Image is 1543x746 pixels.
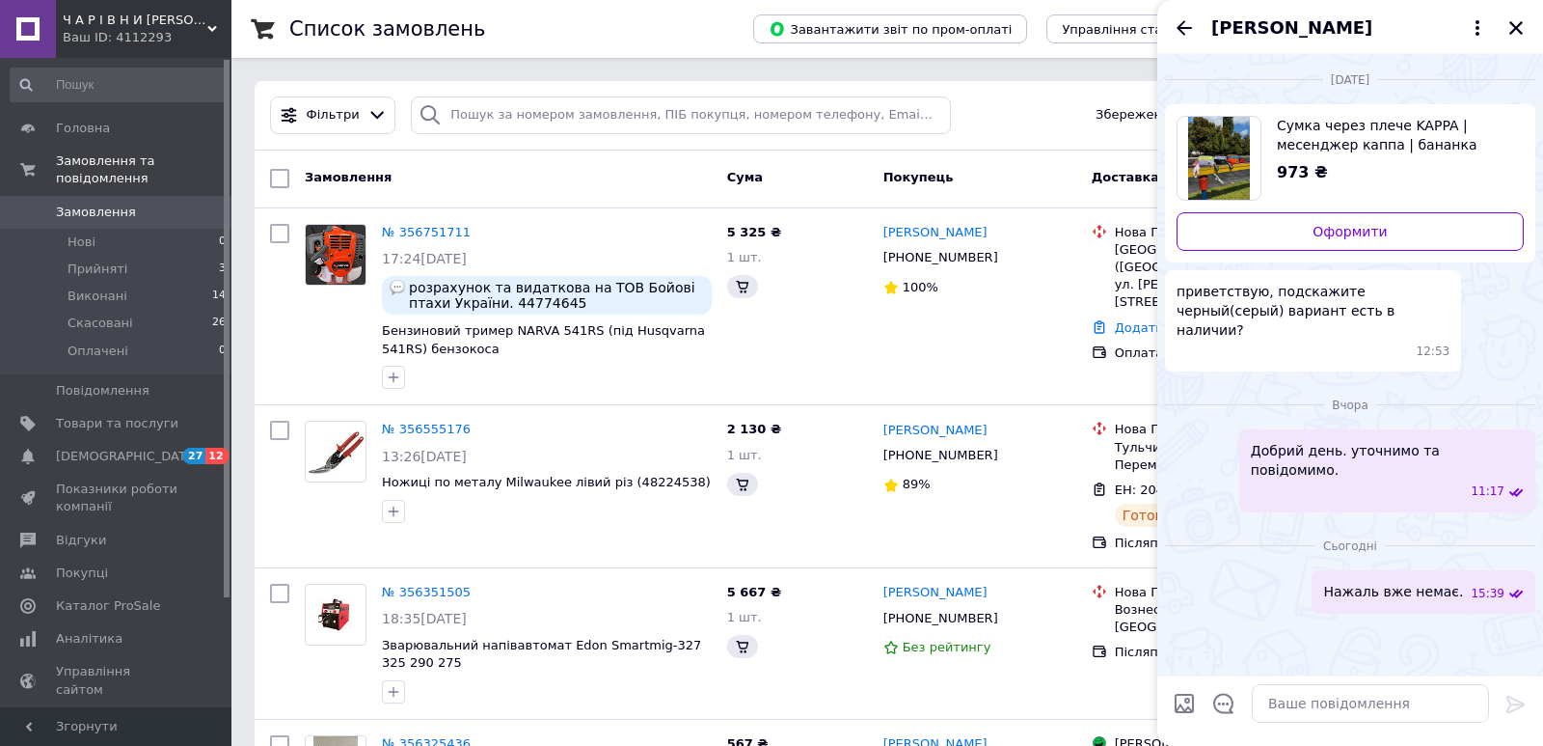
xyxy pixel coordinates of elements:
a: № 356555176 [382,422,471,436]
span: Доставка та оплата [1092,170,1234,184]
div: 12.08.2025 [1165,536,1535,555]
span: [DEMOGRAPHIC_DATA] [56,448,199,465]
span: Скасовані [68,315,133,332]
span: 1 шт. [727,448,762,462]
button: Завантажити звіт по пром-оплаті [753,14,1027,43]
img: 6708487033_w700_h500_sumka-cherez-pleche.jpg [1188,117,1251,200]
div: [PHONE_NUMBER] [880,443,1002,468]
span: Нові [68,234,95,251]
span: Показники роботи компанії [56,481,178,515]
img: Фото товару [306,427,365,477]
span: 973 ₴ [1277,163,1328,181]
span: 17:24[DATE] [382,251,467,266]
a: Фото товару [305,421,366,483]
div: Тульчин, №3 (до 30 кг): вул. Перемоги, 5 [1115,439,1326,474]
span: 1 шт. [727,610,762,624]
input: Пошук [10,68,228,102]
span: приветствую, подскажите черный(серый) вариант есть в наличии? [1177,282,1449,340]
button: Закрити [1504,16,1528,40]
span: 100% [903,280,938,294]
span: Товари та послуги [56,415,178,432]
span: Замовлення [305,170,392,184]
span: Сумка через плече KAPPA | месенджер каппа | бананка KAPPA [1277,116,1508,154]
a: Ножиці по металу Milwaukee лівий різ (48224538) [382,475,711,489]
div: 11.08.2025 [1165,395,1535,414]
span: Управління статусами [1062,22,1209,37]
span: 15:39 12.08.2025 [1471,586,1504,602]
span: 12 [205,448,228,464]
span: 18:35[DATE] [382,611,467,626]
img: :speech_balloon: [390,280,405,295]
span: Управління сайтом [56,663,178,698]
a: № 356751711 [382,225,471,239]
h1: Список замовлень [289,17,485,41]
div: Оплата на рахунок [1115,345,1326,362]
span: розрахунок та видаткова на ТОВ Бойові птахи України. 44774645 [409,280,704,311]
span: Збережені фільтри: [1096,106,1227,124]
span: 1 шт. [727,250,762,264]
span: Каталог ProSale [56,597,160,615]
span: ЕН: 20451223885215 [1115,483,1252,497]
a: Фото товару [305,224,366,286]
div: Післяплата [1115,644,1326,661]
span: Головна [56,120,110,137]
button: Управління статусами [1046,14,1225,43]
div: [GEOGRAPHIC_DATA] ([GEOGRAPHIC_DATA].), №382: ул. [PERSON_NAME][STREET_ADDRESS] [1115,241,1326,312]
div: Післяплата [1115,535,1326,552]
span: Ч А Р І В Н И Й [63,12,207,29]
span: [PERSON_NAME] [1211,15,1372,41]
a: Зварювальний напівавтомат Edon Smartmig-327 325 290 275 [382,638,701,671]
span: 11:17 11.08.2025 [1471,484,1504,500]
a: [PERSON_NAME] [883,422,988,440]
span: Виконані [68,288,127,305]
span: 13:26[DATE] [382,449,467,464]
span: [DATE] [1323,72,1378,89]
span: Замовлення та повідомлення [56,152,231,187]
span: 14 [212,288,226,305]
span: Сьогодні [1315,539,1385,555]
span: 2 130 ₴ [727,422,781,436]
span: 12:53 10.08.2025 [1417,344,1450,360]
div: Ваш ID: 4112293 [63,29,231,46]
a: № 356351505 [382,585,471,599]
div: 10.08.2025 [1165,69,1535,89]
span: Повідомлення [56,382,149,400]
span: Фільтри [307,106,360,124]
div: Готово до видачі [1115,504,1252,527]
span: 26 [212,315,226,332]
span: Добрий день. уточнимо та повідомимо. [1251,441,1524,480]
div: [PHONE_NUMBER] [880,245,1002,270]
span: Нажаль вже немає. [1323,582,1463,602]
span: Завантажити звіт по пром-оплаті [769,20,1012,38]
div: Нова Пошта [1115,421,1326,438]
button: Назад [1173,16,1196,40]
span: 89% [903,477,931,491]
button: [PERSON_NAME] [1211,15,1489,41]
button: Відкрити шаблони відповідей [1211,691,1236,716]
div: [PHONE_NUMBER] [880,606,1002,631]
span: Відгуки [56,532,106,549]
a: Бензиновий тример NARVA 541RS (під Husqvarna 541RS) бензокоса [382,323,705,356]
span: Cума [727,170,763,184]
span: Вчора [1324,398,1376,414]
span: Аналітика [56,630,122,648]
span: 3 [219,261,226,278]
span: 0 [219,343,226,360]
a: Переглянути товар [1177,116,1524,201]
div: Нова Пошта [1115,584,1326,601]
div: Вознесенськ, №1: вул. [GEOGRAPHIC_DATA], 273Д [1115,601,1326,636]
a: Фото товару [305,584,366,646]
span: 0 [219,234,226,251]
img: Фото товару [306,225,365,285]
a: [PERSON_NAME] [883,224,988,242]
span: Прийняті [68,261,127,278]
span: Без рейтингу [903,640,991,654]
span: 5 667 ₴ [727,585,781,599]
span: 27 [183,448,205,464]
input: Пошук за номером замовлення, ПІБ покупця, номером телефону, Email, номером накладної [411,97,951,134]
span: Замовлення [56,204,136,221]
span: Оплачені [68,343,128,360]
